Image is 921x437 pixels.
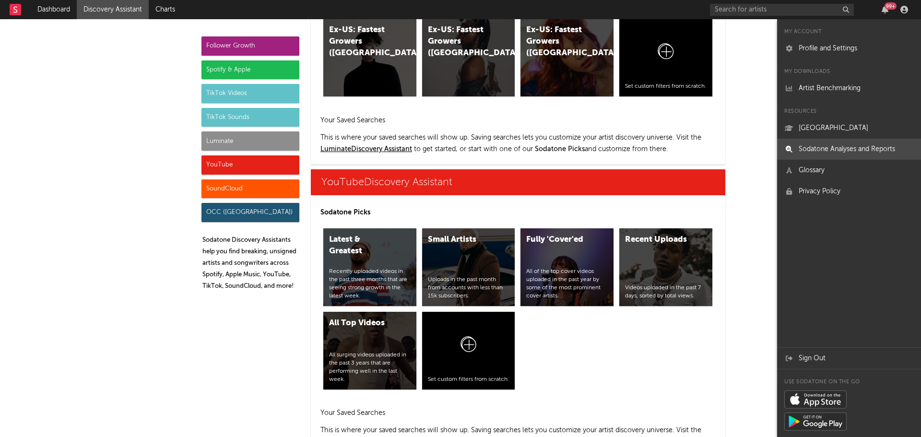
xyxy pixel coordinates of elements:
[201,203,299,222] div: OCC ([GEOGRAPHIC_DATA])
[520,19,614,96] a: Ex-US: Fastest Growers ([GEOGRAPHIC_DATA])
[422,228,515,306] a: Small ArtistsUploads in the past month from accounts with less than 15k subscribers.
[320,132,716,155] p: This is where your saved searches will show up. Saving searches lets you customize your artist di...
[777,181,921,202] a: Privacy Policy
[329,234,394,257] div: Latest & Greatest
[428,276,509,300] div: Uploads in the past month from accounts with less than 15k subscribers.
[428,234,493,246] div: Small Artists
[422,19,515,96] a: Ex-US: Fastest Growers ([GEOGRAPHIC_DATA])
[625,234,690,246] div: Recent Uploads
[535,146,585,153] span: Sodatone Picks
[329,24,394,59] div: Ex-US: Fastest Growers ([GEOGRAPHIC_DATA]/[GEOGRAPHIC_DATA]/[GEOGRAPHIC_DATA])
[777,348,921,369] a: Sign Out
[329,351,411,383] div: All surging videos uploaded in the past 3 years that are performing well in the last week.
[777,78,921,99] a: Artist Benchmarking
[777,139,921,160] a: Sodatone Analyses and Reports
[777,377,921,388] div: Use Sodatone on the go
[526,268,608,300] div: All of the top cover videos uploaded in the past year by some of the most prominent cover artists.
[323,228,416,306] a: Latest & GreatestRecently uploaded videos in the past three months that are seeing strong growth ...
[777,106,921,118] div: Resources
[625,284,707,300] div: Videos uploaded in the past 7 days, sorted by total views.
[428,24,493,59] div: Ex-US: Fastest Growers ([GEOGRAPHIC_DATA])
[323,19,416,96] a: Ex-US: Fastest Growers ([GEOGRAPHIC_DATA]/[GEOGRAPHIC_DATA]/[GEOGRAPHIC_DATA])
[777,26,921,38] div: My Account
[710,4,854,16] input: Search for artists
[311,169,725,195] a: YouTubeDiscovery Assistant
[323,312,416,390] a: All Top VideosAll surging videos uploaded in the past 3 years that are performing well in the las...
[329,268,411,300] div: Recently uploaded videos in the past three months that are seeing strong growth in the latest week.
[885,2,897,10] div: 99 +
[202,235,299,292] p: Sodatone Discovery Assistants help you find breaking, unsigned artists and songwriters across Spo...
[777,66,921,78] div: My Downloads
[320,115,716,126] h2: Your Saved Searches
[320,207,716,218] p: Sodatone Picks
[201,179,299,199] div: SoundCloud
[201,155,299,175] div: YouTube
[619,19,712,96] a: Set custom filters from scratch.
[526,24,591,59] div: Ex-US: Fastest Growers ([GEOGRAPHIC_DATA])
[201,36,299,56] div: Follower Growth
[625,83,707,91] div: Set custom filters from scratch.
[619,228,712,306] a: Recent UploadsVideos uploaded in the past 7 days, sorted by total views.
[320,146,412,153] a: LuminateDiscovery Assistant
[422,312,515,390] a: Set custom filters from scratch.
[777,38,921,59] a: Profile and Settings
[320,407,716,419] h2: Your Saved Searches
[777,160,921,181] a: Glossary
[526,234,591,246] div: Fully 'Cover'ed
[882,6,888,13] button: 99+
[329,318,394,329] div: All Top Videos
[520,228,614,306] a: Fully 'Cover'edAll of the top cover videos uploaded in the past year by some of the most prominen...
[201,108,299,127] div: TikTok Sounds
[201,84,299,103] div: TikTok Videos
[201,131,299,151] div: Luminate
[201,60,299,80] div: Spotify & Apple
[428,376,509,384] div: Set custom filters from scratch.
[777,118,921,139] a: [GEOGRAPHIC_DATA]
